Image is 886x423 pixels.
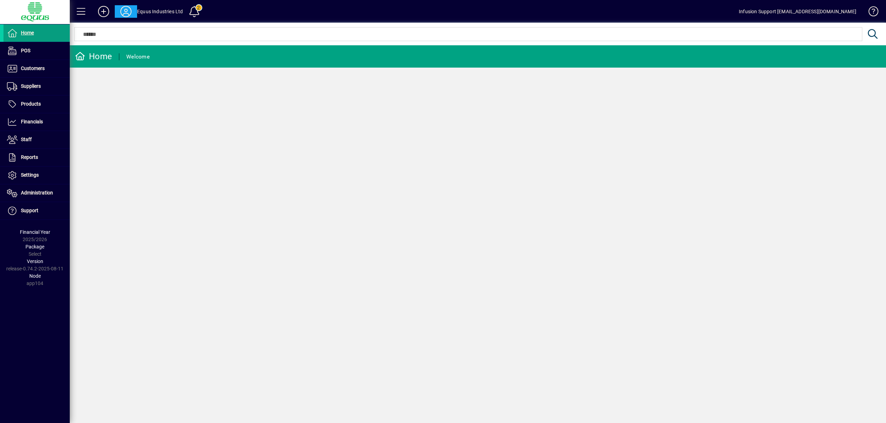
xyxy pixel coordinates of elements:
button: Add [92,5,115,18]
a: Suppliers [3,78,70,95]
span: Customers [21,66,45,71]
div: Home [75,51,112,62]
span: Settings [21,172,39,178]
span: Package [25,244,44,249]
a: Settings [3,167,70,184]
a: Administration [3,184,70,202]
button: Profile [115,5,137,18]
span: Support [21,208,38,213]
span: Suppliers [21,83,41,89]
div: Equus Industries Ltd [137,6,183,17]
a: Reports [3,149,70,166]
span: Administration [21,190,53,195]
span: Products [21,101,41,107]
span: Financial Year [20,229,50,235]
a: Customers [3,60,70,77]
a: Products [3,95,70,113]
a: Staff [3,131,70,148]
a: POS [3,42,70,60]
span: Version [27,259,43,264]
span: Reports [21,154,38,160]
span: Home [21,30,34,36]
a: Knowledge Base [863,1,877,24]
div: Infusion Support [EMAIL_ADDRESS][DOMAIN_NAME] [739,6,856,17]
span: POS [21,48,30,53]
a: Financials [3,113,70,131]
a: Support [3,202,70,220]
span: Node [29,273,41,279]
span: Staff [21,137,32,142]
span: Financials [21,119,43,124]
